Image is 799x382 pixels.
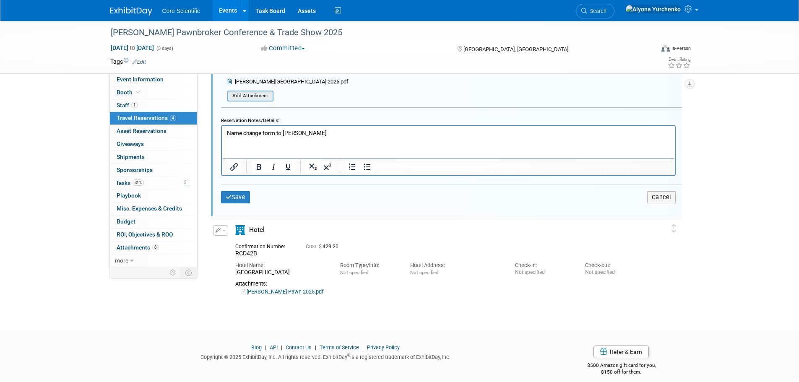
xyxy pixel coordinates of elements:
td: Tags [110,57,146,66]
a: Shipments [110,151,197,164]
iframe: Rich Text Area [222,126,675,158]
span: Playbook [117,192,141,199]
div: [PERSON_NAME] Pawnbroker Conference & Trade Show 2025 [108,25,642,40]
a: API [270,344,278,351]
span: Core Scientific [162,8,200,14]
img: Format-Inperson.png [661,45,670,52]
i: Click and drag to move item [672,224,676,233]
a: Edit [132,59,146,65]
span: Not specified [410,270,438,275]
div: [GEOGRAPHIC_DATA] [235,269,328,276]
div: Not specified [515,269,573,275]
div: Hotel Name: [235,262,328,269]
sup: ® [347,353,350,358]
a: [PERSON_NAME] Pawn 2025.pdf [242,288,323,295]
a: Terms of Service [320,344,359,351]
span: Cost: $ [306,244,323,249]
button: Underline [281,161,295,173]
a: Misc. Expenses & Credits [110,203,197,215]
div: Hotel Address: [410,262,502,269]
span: [PERSON_NAME][GEOGRAPHIC_DATA] 2025.pdf [235,78,349,85]
span: 31% [133,179,144,186]
div: Confirmation Number: [235,241,293,250]
span: Shipments [117,153,145,160]
span: Search [587,8,606,14]
div: Room Type/Info: [340,262,398,269]
span: Tasks [116,179,144,186]
a: Privacy Policy [367,344,400,351]
button: Superscript [320,161,335,173]
div: Event Rating [668,57,690,62]
button: Bold [252,161,266,173]
div: Not specified [585,269,643,275]
span: | [279,344,284,351]
a: Blog [251,344,262,351]
a: Search [576,4,614,18]
span: Booth [117,89,142,96]
a: Travel Reservations4 [110,112,197,125]
span: 4 [170,115,176,121]
span: Misc. Expenses & Credits [117,205,182,212]
a: Playbook [110,190,197,202]
span: Not specified [340,270,368,275]
a: Giveaways [110,138,197,151]
a: Attachments8 [110,242,197,254]
span: Travel Reservations [117,114,176,121]
span: to [128,44,136,51]
span: 1 [131,102,138,108]
button: Numbered list [345,161,359,173]
span: Event Information [117,76,164,83]
img: Alyona Yurchenko [625,5,681,14]
td: Toggle Event Tabs [180,267,197,278]
span: Staff [117,102,138,109]
span: Sponsorships [117,166,153,173]
div: $500 Amazon gift card for you, [554,356,689,376]
span: (3 days) [156,46,173,51]
button: Bullet list [360,161,374,173]
span: more [115,257,128,264]
button: Subscript [306,161,320,173]
span: 8 [152,244,159,250]
div: In-Person [671,45,691,52]
a: Staff1 [110,99,197,112]
div: Copyright © 2025 ExhibitDay, Inc. All rights reserved. ExhibitDay is a registered trademark of Ex... [110,351,541,361]
i: Booth reservation complete [136,90,141,94]
span: ROI, Objectives & ROO [117,231,173,238]
button: Insert/edit link [227,161,241,173]
button: Committed [258,44,308,53]
span: Attachments [117,244,159,251]
a: Asset Reservations [110,125,197,138]
div: Check-in: [515,262,573,269]
span: | [263,344,268,351]
span: Giveaways [117,140,144,147]
button: Italic [266,161,281,173]
span: [GEOGRAPHIC_DATA], [GEOGRAPHIC_DATA] [463,46,568,52]
span: 429.20 [306,244,342,249]
a: ROI, Objectives & ROO [110,229,197,241]
div: Attachments: [235,281,643,287]
button: Save [221,191,250,203]
a: Refer & Earn [593,346,649,358]
a: Booth [110,86,197,99]
a: Event Information [110,73,197,86]
a: Contact Us [286,344,312,351]
span: [DATE] [DATE] [110,44,154,52]
span: RCD42B [235,250,257,257]
a: Budget [110,216,197,228]
span: | [360,344,366,351]
td: Personalize Event Tab Strip [166,267,180,278]
span: | [313,344,318,351]
a: Sponsorships [110,164,197,177]
img: ExhibitDay [110,7,152,16]
a: more [110,255,197,267]
div: Reservation Notes/Details: [221,114,676,125]
div: $150 off for them. [554,369,689,376]
div: Check-out: [585,262,643,269]
div: Event Format [605,44,691,56]
span: Budget [117,218,135,225]
a: Tasks31% [110,177,197,190]
i: Hotel [235,225,245,235]
button: Cancel [647,191,676,203]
